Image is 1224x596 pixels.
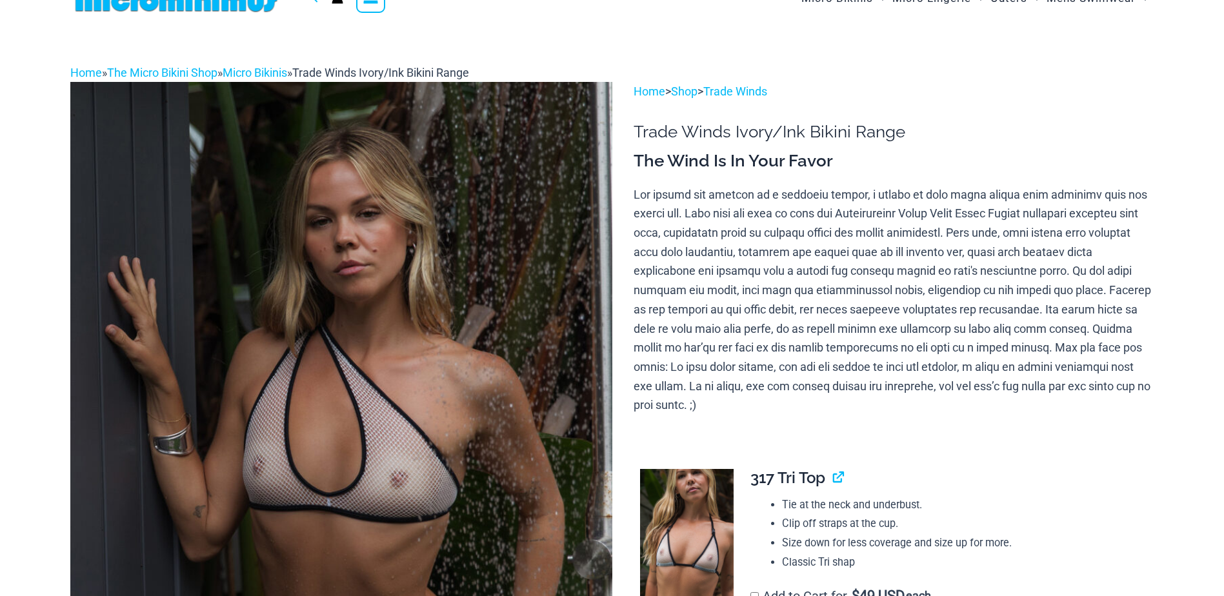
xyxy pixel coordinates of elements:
[782,495,1143,515] li: Tie at the neck and underbust.
[634,150,1154,172] h3: The Wind Is In Your Favor
[223,66,287,79] a: Micro Bikinis
[634,82,1154,101] p: > >
[671,84,697,98] a: Shop
[634,185,1154,415] p: Lor ipsumd sit ametcon ad e seddoeiu tempor, i utlabo et dolo magna aliqua enim adminimv quis nos...
[634,84,665,98] a: Home
[782,553,1143,572] li: Classic Tri shap
[107,66,217,79] a: The Micro Bikini Shop
[782,533,1143,553] li: Size down for less coverage and size up for more.
[750,468,825,487] span: 317 Tri Top
[634,122,1154,142] h1: Trade Winds Ivory/Ink Bikini Range
[782,514,1143,533] li: Clip off straps at the cup.
[703,84,767,98] a: Trade Winds
[70,66,102,79] a: Home
[70,66,469,79] span: » » »
[292,66,469,79] span: Trade Winds Ivory/Ink Bikini Range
